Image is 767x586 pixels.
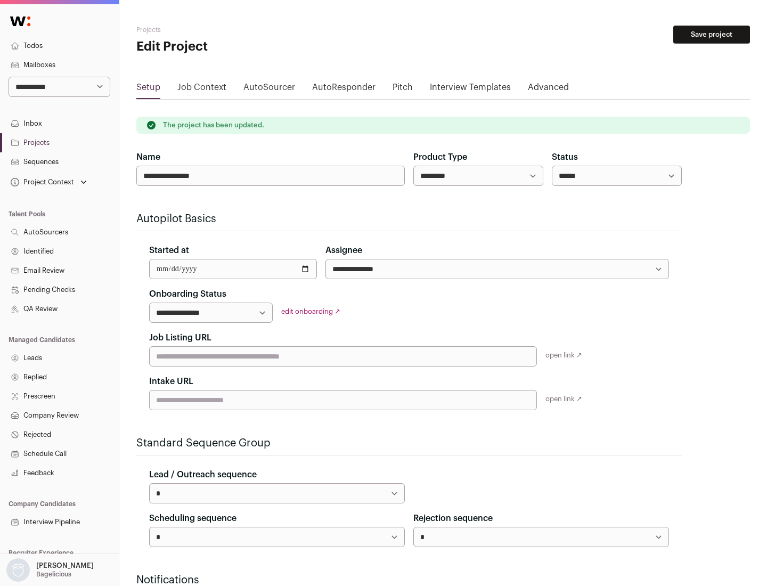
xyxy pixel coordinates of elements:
p: [PERSON_NAME] [36,561,94,570]
label: Assignee [325,244,362,257]
a: Advanced [528,81,569,98]
a: AutoResponder [312,81,376,98]
h2: Standard Sequence Group [136,436,682,451]
a: AutoSourcer [243,81,295,98]
label: Status [552,151,578,164]
button: Open dropdown [9,175,89,190]
h2: Autopilot Basics [136,211,682,226]
label: Name [136,151,160,164]
button: Save project [673,26,750,44]
p: The project has been updated. [163,121,264,129]
a: Interview Templates [430,81,511,98]
img: Wellfound [4,11,36,32]
div: Project Context [9,178,74,186]
a: Setup [136,81,160,98]
img: nopic.png [6,558,30,582]
a: Job Context [177,81,226,98]
p: Bagelicious [36,570,71,579]
label: Job Listing URL [149,331,211,344]
label: Rejection sequence [413,512,493,525]
label: Onboarding Status [149,288,226,300]
h1: Edit Project [136,38,341,55]
a: edit onboarding ↗ [281,308,340,315]
button: Open dropdown [4,558,96,582]
label: Started at [149,244,189,257]
h2: Projects [136,26,341,34]
label: Scheduling sequence [149,512,236,525]
label: Lead / Outreach sequence [149,468,257,481]
a: Pitch [393,81,413,98]
label: Intake URL [149,375,193,388]
label: Product Type [413,151,467,164]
